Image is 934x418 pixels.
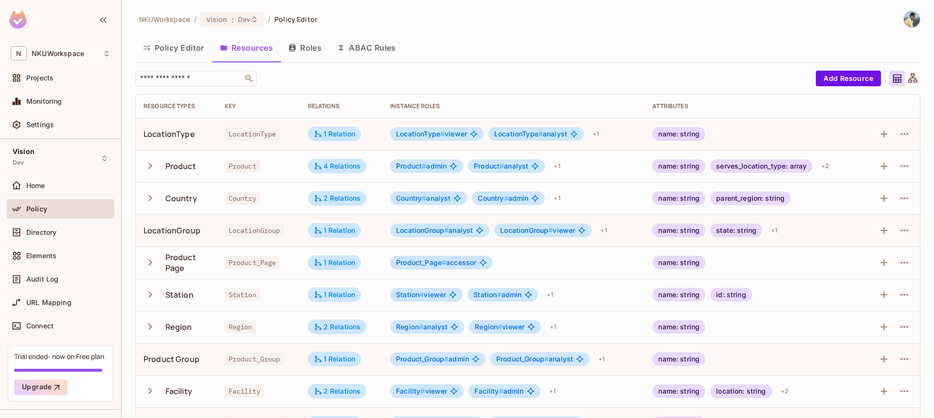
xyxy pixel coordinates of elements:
div: parent_region: string [710,191,790,205]
span: accessor [396,259,476,266]
span: # [422,162,426,170]
span: Product [396,162,426,170]
span: Product [474,162,504,170]
span: Station [225,288,260,301]
div: 4 Relations [314,162,361,171]
span: analyst [494,130,567,138]
span: admin [478,194,528,202]
span: Directory [26,228,56,236]
img: Nitin Kumar [904,11,920,27]
div: name: string [652,384,705,398]
div: + 1 [550,190,564,206]
button: Policy Editor [135,36,212,60]
span: LocationGroup [225,224,284,237]
div: Instance roles [390,102,637,110]
span: # [419,323,423,331]
span: N [11,46,27,60]
span: Facility [396,387,425,395]
span: viewer [396,387,447,395]
div: Facility [165,386,192,397]
span: # [544,355,549,363]
div: Product Page [165,252,209,273]
button: Upgrade [14,380,68,395]
span: Dev [13,159,24,167]
button: Add Resource [816,71,881,86]
span: Workspace: NKUWorkspace [32,50,84,57]
div: Product [165,161,196,171]
div: location: string [710,384,772,398]
span: the active workspace [139,15,190,24]
span: Settings [26,121,54,129]
div: + 1 [594,351,609,367]
div: + 1 [545,383,559,399]
div: Country [165,193,197,204]
div: 1 Relation [314,290,356,299]
div: name: string [652,127,705,141]
div: Resource Types [144,102,209,110]
span: Country [396,194,426,202]
span: LocationGroup [500,226,553,234]
div: + 1 [767,223,781,238]
div: Key [225,102,292,110]
span: Facility [225,385,264,398]
button: Resources [212,36,281,60]
span: Audit Log [26,275,58,283]
span: Vision [206,15,228,24]
span: # [500,162,504,170]
span: Facility [474,387,503,395]
span: # [548,226,553,234]
div: name: string [652,288,705,302]
span: LocationGroup [396,226,449,234]
span: admin [396,162,447,170]
span: viewer [396,291,446,299]
span: Policy [26,205,47,213]
div: id: string [710,288,752,302]
span: Country [478,194,508,202]
div: state: string [710,224,762,237]
span: Connect [26,322,54,330]
span: # [497,290,501,299]
img: SReyMgAAAABJRU5ErkJggg== [9,11,27,29]
div: name: string [652,320,705,334]
span: Country [225,192,260,205]
span: analyst [396,227,473,234]
div: name: string [652,352,705,366]
span: Region [225,321,256,333]
span: Dev [238,15,251,24]
span: viewer [475,323,524,331]
span: # [442,258,446,266]
span: Product_Group [225,353,284,365]
div: 1 Relation [314,258,356,267]
span: # [420,387,425,395]
span: Station [473,290,501,299]
span: Vision [13,148,35,155]
div: Station [165,289,194,300]
span: Product_Group [396,355,449,363]
span: # [422,194,426,202]
span: viewer [396,130,467,138]
span: analyst [496,355,573,363]
div: + 1 [543,287,557,303]
span: # [539,130,543,138]
div: LocationGroup [144,225,200,236]
div: Relations [308,102,375,110]
span: Product_Page [225,256,280,269]
div: name: string [652,159,705,173]
div: Product Group [144,354,199,364]
span: admin [396,355,469,363]
span: analyst [474,162,528,170]
div: serves_location_type: array [710,159,812,173]
div: Region [165,322,192,332]
div: name: string [652,191,705,205]
span: # [419,290,424,299]
div: + 1 [550,158,564,174]
span: Monitoring [26,97,62,105]
span: # [499,387,503,395]
span: # [444,355,449,363]
li: / [194,15,197,24]
span: admin [474,387,523,395]
div: 1 Relation [314,130,356,138]
span: # [498,323,502,331]
div: Trial ended- now on Free plan [14,352,104,361]
span: Product [225,160,260,172]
